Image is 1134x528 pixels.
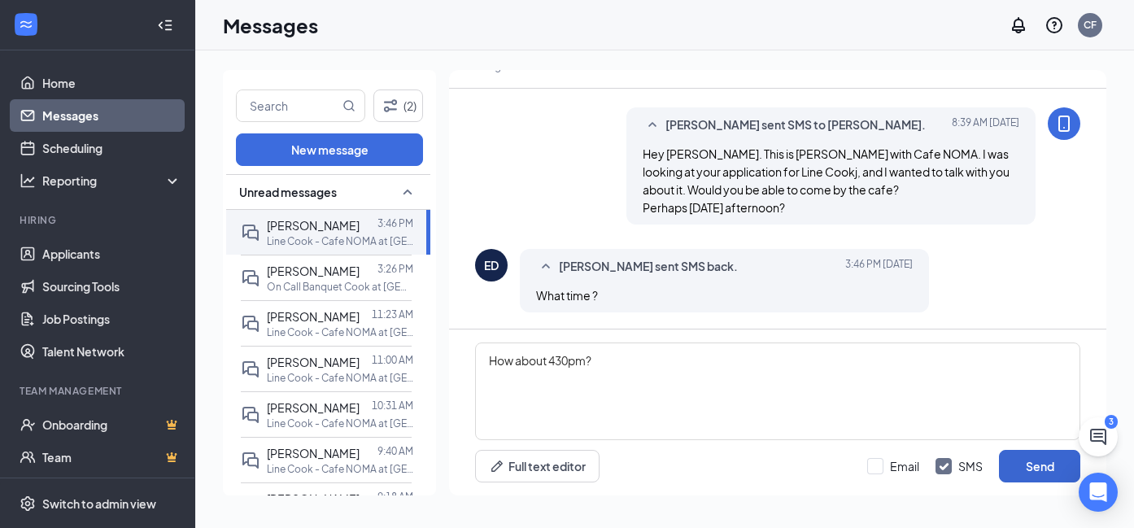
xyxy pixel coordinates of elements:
[475,450,600,482] button: Full text editorPen
[475,343,1080,440] textarea: How about 430pm?
[241,405,260,425] svg: DoubleChat
[236,133,423,166] button: New message
[377,262,413,276] p: 3:26 PM
[1084,18,1097,32] div: CF
[20,495,36,512] svg: Settings
[20,384,178,398] div: Team Management
[381,96,400,116] svg: Filter
[267,462,413,476] p: Line Cook - Cafe NOMA at [GEOGRAPHIC_DATA]
[267,234,413,248] p: Line Cook - Cafe NOMA at [GEOGRAPHIC_DATA]
[267,325,413,339] p: Line Cook - Cafe NOMA at [GEOGRAPHIC_DATA]
[42,172,182,189] div: Reporting
[267,491,360,506] span: [PERSON_NAME]
[241,360,260,379] svg: DoubleChat
[377,444,413,458] p: 9:40 AM
[239,184,337,200] span: Unread messages
[372,399,413,412] p: 10:31 AM
[373,89,423,122] button: Filter (2)
[1054,114,1074,133] svg: MobileSms
[241,223,260,242] svg: DoubleChat
[1079,417,1118,456] button: ChatActive
[536,288,598,303] span: What time ?
[372,353,413,367] p: 11:00 AM
[484,257,499,273] div: ED
[267,309,360,324] span: [PERSON_NAME]
[42,132,181,164] a: Scheduling
[42,408,181,441] a: OnboardingCrown
[267,400,360,415] span: [PERSON_NAME]
[999,450,1080,482] button: Send
[42,303,181,335] a: Job Postings
[845,257,913,277] span: [DATE] 3:46 PM
[267,446,360,460] span: [PERSON_NAME]
[1009,15,1028,35] svg: Notifications
[42,335,181,368] a: Talent Network
[18,16,34,33] svg: WorkstreamLogo
[223,11,318,39] h1: Messages
[952,116,1019,135] span: [DATE] 8:39 AM
[157,17,173,33] svg: Collapse
[1105,415,1118,429] div: 3
[559,257,738,277] span: [PERSON_NAME] sent SMS back.
[237,90,339,121] input: Search
[643,116,662,135] svg: SmallChevronUp
[372,308,413,321] p: 11:23 AM
[1088,427,1108,447] svg: ChatActive
[42,441,181,473] a: TeamCrown
[241,451,260,470] svg: DoubleChat
[42,495,156,512] div: Switch to admin view
[377,216,413,230] p: 3:46 PM
[643,146,1010,215] span: Hey [PERSON_NAME]. This is [PERSON_NAME] with Cafe NOMA. I was looking at your application for Li...
[267,371,413,385] p: Line Cook - Cafe NOMA at [GEOGRAPHIC_DATA]
[42,238,181,270] a: Applicants
[665,116,926,135] span: [PERSON_NAME] sent SMS to [PERSON_NAME].
[241,268,260,288] svg: DoubleChat
[342,99,355,112] svg: MagnifyingGlass
[241,314,260,334] svg: DoubleChat
[267,417,413,430] p: Line Cook - Cafe NOMA at [GEOGRAPHIC_DATA]
[1079,473,1118,512] div: Open Intercom Messenger
[20,213,178,227] div: Hiring
[377,490,413,504] p: 9:18 AM
[489,458,505,474] svg: Pen
[267,280,413,294] p: On Call Banquet Cook at [GEOGRAPHIC_DATA]
[267,218,360,233] span: [PERSON_NAME]
[267,264,360,278] span: [PERSON_NAME]
[20,172,36,189] svg: Analysis
[1045,15,1064,35] svg: QuestionInfo
[267,355,360,369] span: [PERSON_NAME]
[42,99,181,132] a: Messages
[42,473,181,506] a: DocumentsCrown
[398,182,417,202] svg: SmallChevronUp
[42,67,181,99] a: Home
[42,270,181,303] a: Sourcing Tools
[536,257,556,277] svg: SmallChevronUp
